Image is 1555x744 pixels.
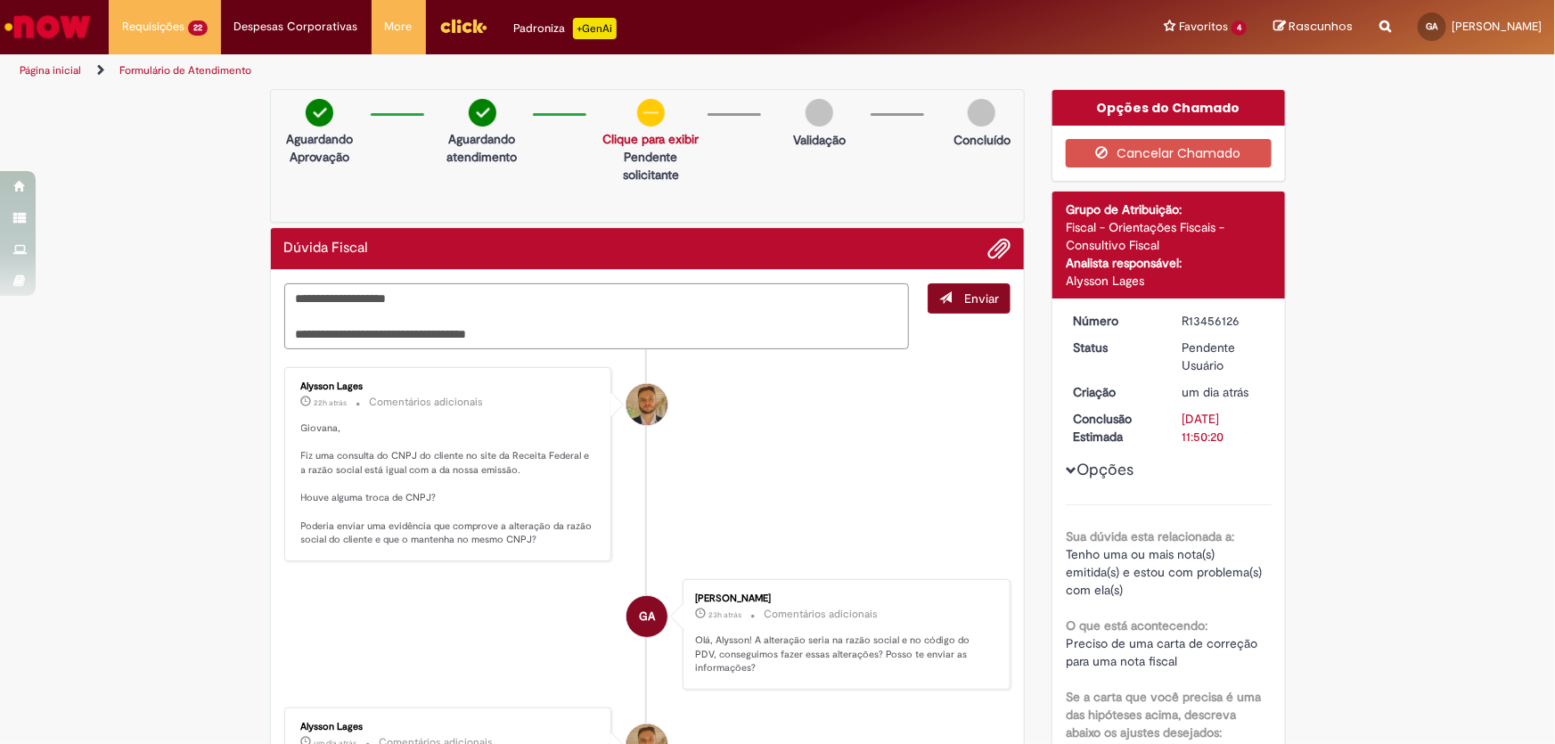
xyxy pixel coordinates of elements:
[1179,18,1228,36] span: Favoritos
[188,20,208,36] span: 22
[440,130,524,166] p: Aguardando atendimento
[13,54,1023,87] ul: Trilhas de página
[626,596,667,637] div: Giovana De Lima Alves
[20,63,81,78] a: Página inicial
[1289,18,1353,35] span: Rascunhos
[284,283,910,349] textarea: Digite sua mensagem aqui...
[1183,384,1249,400] time: 28/08/2025 09:22:55
[987,237,1011,260] button: Adicionar anexos
[626,384,667,425] div: Alysson Lages
[1066,635,1261,669] span: Preciso de uma carta de correção para uma nota fiscal
[637,99,665,127] img: circle-minus.png
[514,18,617,39] div: Padroniza
[1060,410,1169,446] dt: Conclusão Estimada
[1183,339,1265,374] div: Pendente Usuário
[602,131,699,147] a: Clique para exibir
[1066,200,1272,218] div: Grupo de Atribuição:
[301,381,598,392] div: Alysson Lages
[1183,410,1265,446] div: [DATE] 11:50:20
[602,148,699,184] p: Pendente solicitante
[806,99,833,127] img: img-circle-grey.png
[122,18,184,36] span: Requisições
[1066,218,1272,254] div: Fiscal - Orientações Fiscais - Consultivo Fiscal
[469,99,496,127] img: check-circle-green.png
[306,99,333,127] img: check-circle-green.png
[385,18,413,36] span: More
[1066,272,1272,290] div: Alysson Lages
[964,290,999,307] span: Enviar
[1052,90,1285,126] div: Opções do Chamado
[1452,19,1542,34] span: [PERSON_NAME]
[928,283,1011,314] button: Enviar
[793,131,846,149] p: Validação
[1066,528,1234,544] b: Sua dúvida esta relacionada a:
[284,241,369,257] h2: Dúvida Fiscal Histórico de tíquete
[968,99,995,127] img: img-circle-grey.png
[301,722,598,732] div: Alysson Lages
[315,397,348,408] time: 28/08/2025 14:28:12
[1183,312,1265,330] div: R13456126
[1066,139,1272,168] button: Cancelar Chamado
[1183,384,1249,400] span: um dia atrás
[1273,19,1353,36] a: Rascunhos
[1066,254,1272,272] div: Analista responsável:
[708,609,741,620] span: 23h atrás
[695,593,992,604] div: [PERSON_NAME]
[695,634,992,675] p: Olá, Alysson! A alteração seria na razão social e no código do PDV, conseguimos fazer essas alter...
[639,595,655,638] span: GA
[953,131,1011,149] p: Concluído
[2,9,94,45] img: ServiceNow
[1060,383,1169,401] dt: Criação
[1232,20,1247,36] span: 4
[1060,312,1169,330] dt: Número
[1066,546,1265,598] span: Tenho uma ou mais nota(s) emitida(s) e estou com problema(s) com ela(s)
[370,395,484,410] small: Comentários adicionais
[301,421,598,547] p: Giovana, Fiz uma consulta do CNPJ do cliente no site da Receita Federal e a razão social está igu...
[1066,617,1207,634] b: O que está acontecendo:
[573,18,617,39] p: +GenAi
[1183,383,1265,401] div: 28/08/2025 09:22:55
[1066,689,1261,740] b: Se a carta que você precisa é uma das hipóteses acima, descreva abaixo os ajustes desejados:
[1060,339,1169,356] dt: Status
[278,130,362,166] p: Aguardando Aprovação
[1427,20,1438,32] span: GA
[708,609,741,620] time: 28/08/2025 13:29:38
[764,607,878,622] small: Comentários adicionais
[439,12,487,39] img: click_logo_yellow_360x200.png
[315,397,348,408] span: 22h atrás
[119,63,251,78] a: Formulário de Atendimento
[234,18,358,36] span: Despesas Corporativas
